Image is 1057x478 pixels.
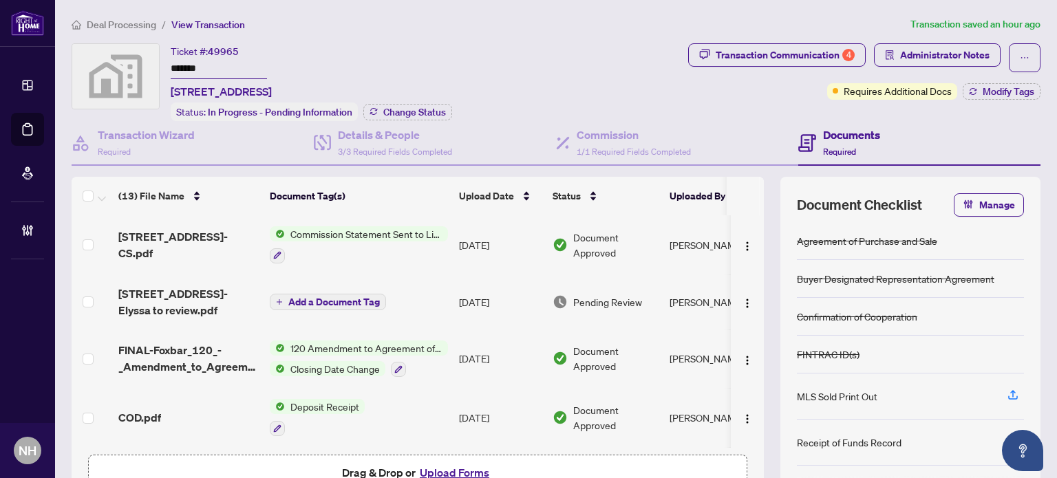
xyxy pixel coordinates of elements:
span: ellipsis [1020,53,1029,63]
span: Document Checklist [797,195,922,215]
th: Document Tag(s) [264,177,453,215]
img: Logo [742,241,753,252]
img: Status Icon [270,361,285,376]
span: View Transaction [171,19,245,31]
span: 120 Amendment to Agreement of Purchase and Sale [285,340,448,356]
td: [PERSON_NAME] [664,388,767,447]
span: plus [276,298,283,305]
span: NH [19,441,36,460]
button: Modify Tags [963,83,1040,100]
span: Modify Tags [983,87,1034,96]
button: Change Status [363,104,452,120]
span: Commission Statement Sent to Listing Brokerage [285,226,448,241]
img: logo [11,10,44,36]
h4: Documents [823,127,880,143]
span: Deal Processing [87,19,156,31]
img: Document Status [553,294,568,309]
span: Change Status [383,107,446,117]
span: [STREET_ADDRESS] [171,83,272,100]
span: Requires Additional Docs [844,83,952,98]
h4: Transaction Wizard [98,127,195,143]
span: In Progress - Pending Information [208,106,352,118]
div: Buyer Designated Representation Agreement [797,271,994,286]
div: Receipt of Funds Record [797,435,901,450]
h4: Commission [577,127,691,143]
th: Uploaded By [664,177,767,215]
h4: Details & People [338,127,452,143]
td: [DATE] [453,329,547,389]
article: Transaction saved an hour ago [910,17,1040,32]
span: 3/3 Required Fields Completed [338,146,452,157]
span: Required [98,146,131,157]
div: Agreement of Purchase and Sale [797,233,937,248]
button: Logo [736,291,758,313]
img: Logo [742,298,753,309]
span: COD.pdf [118,409,161,426]
button: Status Icon120 Amendment to Agreement of Purchase and SaleStatus IconClosing Date Change [270,340,448,378]
span: Add a Document Tag [288,297,380,307]
span: [STREET_ADDRESS]-Elyssa to review.pdf [118,285,259,318]
div: FINTRAC ID(s) [797,347,860,362]
td: [DATE] [453,215,547,274]
button: Logo [736,406,758,428]
button: Logo [736,234,758,256]
button: Manage [954,193,1024,217]
button: Status IconDeposit Receipt [270,399,365,436]
button: Logo [736,347,758,369]
img: svg%3e [72,44,159,109]
span: Closing Date Change [285,361,385,376]
button: Add a Document Tag [270,294,386,310]
span: Upload Date [459,188,514,204]
div: Status: [171,102,358,121]
div: 4 [842,49,855,61]
button: Administrator Notes [874,43,1001,67]
div: Ticket #: [171,43,239,59]
span: Pending Review [573,294,642,309]
span: (13) File Name [118,188,184,204]
td: [DATE] [453,274,547,329]
button: Open asap [1002,430,1043,471]
span: 1/1 Required Fields Completed [577,146,691,157]
span: Required [823,146,856,157]
img: Status Icon [270,399,285,414]
button: Add a Document Tag [270,293,386,311]
li: / [162,17,166,32]
span: Manage [979,194,1015,216]
img: Status Icon [270,226,285,241]
div: Transaction Communication [716,44,855,66]
td: [PERSON_NAME] [664,215,767,274]
th: (13) File Name [113,177,264,215]
span: Administrator Notes [900,44,990,66]
div: MLS Sold Print Out [797,389,877,404]
span: [STREET_ADDRESS]-CS.pdf [118,228,259,261]
img: Document Status [553,351,568,366]
div: Confirmation of Cooperation [797,309,917,324]
button: Status IconCommission Statement Sent to Listing Brokerage [270,226,448,263]
img: Logo [742,413,753,424]
img: Document Status [553,410,568,425]
span: Document Approved [573,343,659,373]
span: 49965 [208,45,239,58]
span: solution [885,50,895,60]
th: Status [547,177,664,215]
span: Deposit Receipt [285,399,365,414]
th: Upload Date [453,177,547,215]
img: Logo [742,355,753,366]
span: Document Approved [573,230,659,260]
span: Document Approved [573,402,659,433]
span: FINAL-Foxbar_120_-_Amendment_to_Agreement_of_Purchase_and_Sale-2.pdf [118,342,259,375]
img: Status Icon [270,340,285,356]
img: Document Status [553,237,568,252]
td: [PERSON_NAME] [664,274,767,329]
span: Status [553,188,581,204]
td: [PERSON_NAME] [664,329,767,389]
span: home [72,20,81,30]
td: [DATE] [453,388,547,447]
button: Transaction Communication4 [688,43,866,67]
